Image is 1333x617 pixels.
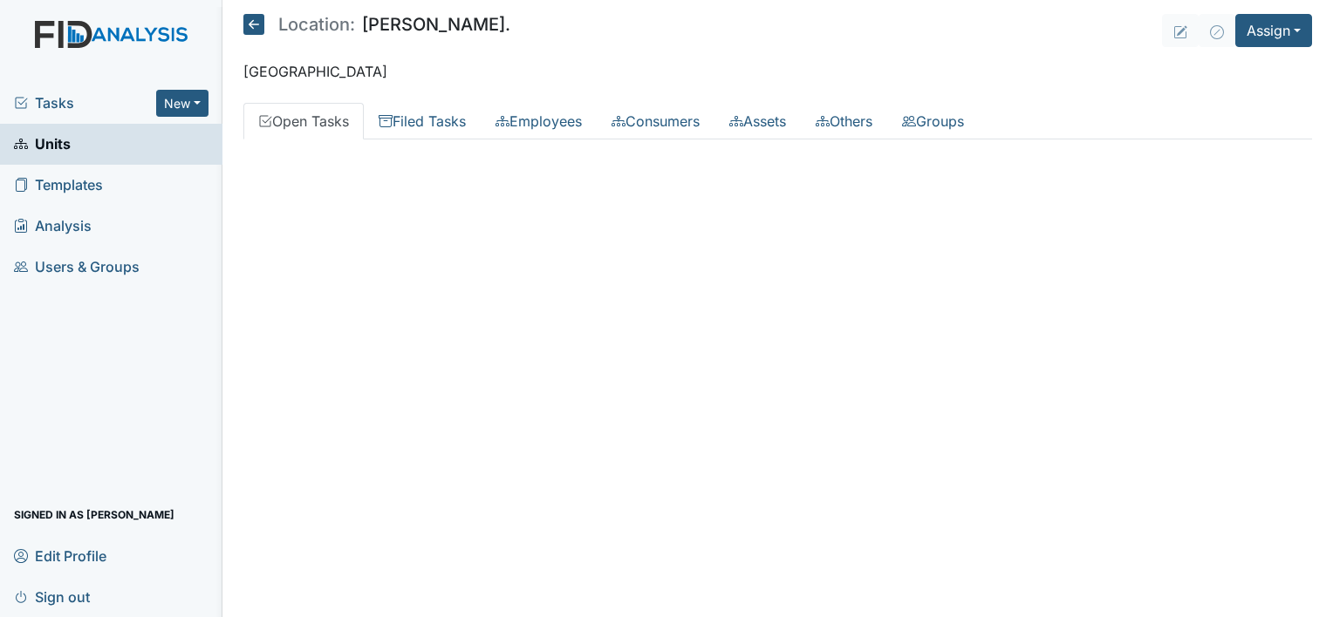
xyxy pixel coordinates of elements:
[714,103,801,139] a: Assets
[243,103,364,139] a: Open Tasks
[278,16,355,33] span: Location:
[14,131,71,158] span: Units
[156,90,208,117] button: New
[243,14,510,35] h5: [PERSON_NAME].
[364,103,481,139] a: Filed Tasks
[1235,14,1312,47] button: Assign
[14,172,103,199] span: Templates
[14,92,156,113] a: Tasks
[801,103,887,139] a: Others
[14,254,140,281] span: Users & Groups
[14,583,90,610] span: Sign out
[243,61,1312,82] p: [GEOGRAPHIC_DATA]
[14,213,92,240] span: Analysis
[887,103,979,139] a: Groups
[597,103,714,139] a: Consumers
[14,501,174,528] span: Signed in as [PERSON_NAME]
[14,542,106,569] span: Edit Profile
[481,103,597,139] a: Employees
